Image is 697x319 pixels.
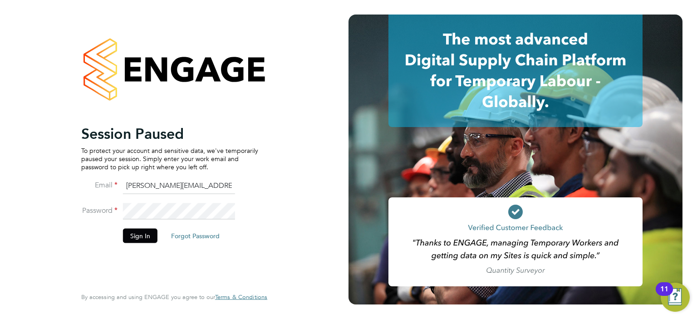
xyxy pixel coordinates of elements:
[661,283,690,312] button: Open Resource Center, 11 new notifications
[81,180,118,190] label: Email
[164,228,227,243] button: Forgot Password
[660,289,668,301] div: 11
[123,178,235,194] input: Enter your work email...
[215,294,267,301] a: Terms & Conditions
[81,206,118,215] label: Password
[81,146,258,171] p: To protect your account and sensitive data, we've temporarily paused your session. Simply enter y...
[81,293,267,301] span: By accessing and using ENGAGE you agree to our
[81,124,258,142] h2: Session Paused
[215,293,267,301] span: Terms & Conditions
[123,228,157,243] button: Sign In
